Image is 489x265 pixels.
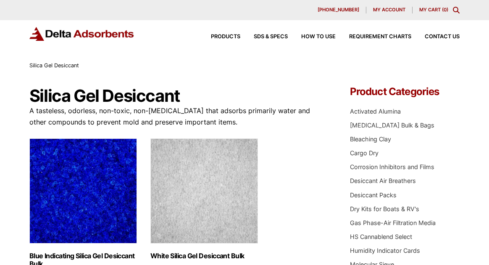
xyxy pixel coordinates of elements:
[29,105,329,128] p: A tasteless, odorless, non-toxic, non-[MEDICAL_DATA] that adsorbs primarily water and other compo...
[336,34,411,40] a: Requirement Charts
[350,205,419,212] a: Dry Kits for Boats & RV's
[301,34,336,40] span: How to Use
[150,252,258,260] h2: White Silica Gel Desiccant Bulk
[211,34,240,40] span: Products
[373,8,405,12] span: My account
[350,135,391,143] a: Bleaching Clay
[350,87,460,97] h4: Product Categories
[150,138,258,260] a: Visit product category White Silica Gel Desiccant Bulk
[453,7,460,13] div: Toggle Modal Content
[350,233,412,240] a: HS Cannablend Select
[29,87,329,105] h1: Silica Gel Desiccant
[350,177,416,184] a: Desiccant Air Breathers
[29,138,137,244] img: Blue Indicating Silica Gel Desiccant Bulk
[419,7,448,13] a: My Cart (0)
[318,8,359,12] span: [PHONE_NUMBER]
[150,138,258,244] img: White Silica Gel Desiccant Bulk
[411,34,460,40] a: Contact Us
[254,34,288,40] span: SDS & SPECS
[29,27,134,41] img: Delta Adsorbents
[366,7,413,13] a: My account
[350,122,434,129] a: [MEDICAL_DATA] Bulk & Bags
[425,34,460,40] span: Contact Us
[444,7,447,13] span: 0
[350,149,379,156] a: Cargo Dry
[350,247,420,254] a: Humidity Indicator Cards
[240,34,288,40] a: SDS & SPECS
[349,34,411,40] span: Requirement Charts
[350,108,401,115] a: Activated Alumina
[197,34,240,40] a: Products
[350,219,436,226] a: Gas Phase-Air Filtration Media
[29,62,79,69] span: Silica Gel Desiccant
[288,34,336,40] a: How to Use
[350,163,434,170] a: Corrosion Inhibitors and Films
[311,7,366,13] a: [PHONE_NUMBER]
[350,191,397,199] a: Desiccant Packs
